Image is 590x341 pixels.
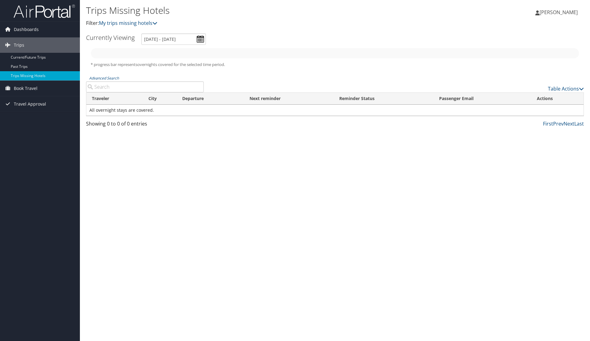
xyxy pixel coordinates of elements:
span: [PERSON_NAME] [540,9,578,16]
span: Dashboards [14,22,39,37]
h1: Trips Missing Hotels [86,4,418,17]
input: [DATE] - [DATE] [141,33,206,45]
a: [PERSON_NAME] [535,3,584,21]
a: Table Actions [548,85,584,92]
span: Book Travel [14,81,37,96]
th: Reminder Status [334,93,434,105]
th: Next reminder [244,93,334,105]
a: Last [574,120,584,127]
th: City: activate to sort column ascending [143,93,177,105]
a: First [543,120,553,127]
a: Prev [553,120,564,127]
th: Traveler: activate to sort column ascending [86,93,143,105]
h5: * progress bar represents overnights covered for the selected time period. [91,62,579,68]
div: Showing 0 to 0 of 0 entries [86,120,204,130]
input: Advanced Search [86,81,204,92]
p: Filter: [86,19,418,27]
a: Advanced Search [89,76,119,81]
th: Passenger Email: activate to sort column ascending [434,93,531,105]
span: Trips [14,37,24,53]
span: Travel Approval [14,96,46,112]
h3: Currently Viewing [86,33,135,42]
a: My trips missing hotels [99,20,157,26]
th: Departure: activate to sort column descending [177,93,244,105]
a: Next [564,120,574,127]
td: All overnight stays are covered. [86,105,584,116]
img: airportal-logo.png [14,4,75,18]
th: Actions [531,93,584,105]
